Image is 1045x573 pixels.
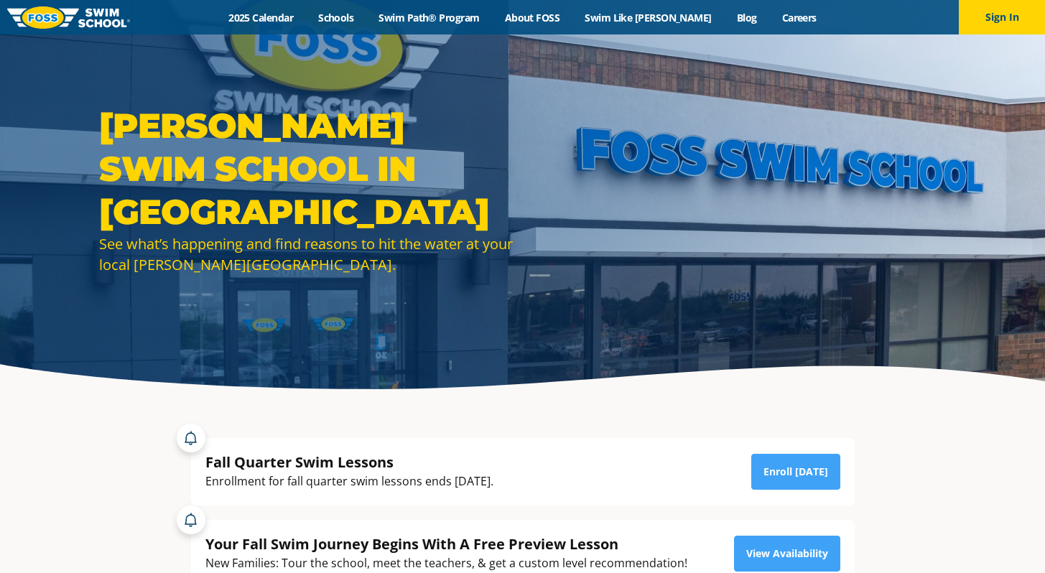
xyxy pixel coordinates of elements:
[205,472,493,491] div: Enrollment for fall quarter swim lessons ends [DATE].
[205,554,687,573] div: New Families: Tour the school, meet the teachers, & get a custom level recommendation!
[769,11,829,24] a: Careers
[99,233,516,275] div: See what’s happening and find reasons to hit the water at your local [PERSON_NAME][GEOGRAPHIC_DATA].
[724,11,769,24] a: Blog
[572,11,725,24] a: Swim Like [PERSON_NAME]
[205,534,687,554] div: Your Fall Swim Journey Begins With A Free Preview Lesson
[751,454,840,490] a: Enroll [DATE]
[492,11,572,24] a: About FOSS
[216,11,306,24] a: 2025 Calendar
[366,11,492,24] a: Swim Path® Program
[734,536,840,572] a: View Availability
[205,452,493,472] div: Fall Quarter Swim Lessons
[7,6,130,29] img: FOSS Swim School Logo
[99,104,516,233] h1: [PERSON_NAME] Swim School in [GEOGRAPHIC_DATA]
[306,11,366,24] a: Schools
